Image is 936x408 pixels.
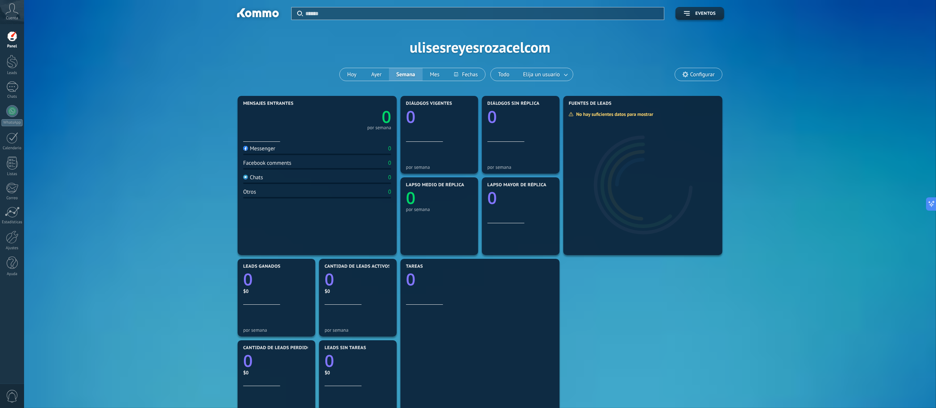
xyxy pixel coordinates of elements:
[675,7,724,20] button: Eventos
[487,183,546,188] span: Lapso mayor de réplica
[325,350,334,372] text: 0
[243,288,310,294] div: $0
[243,188,256,195] div: Otros
[487,106,497,128] text: 0
[243,145,275,152] div: Messenger
[695,11,716,16] span: Eventos
[1,71,23,76] div: Leads
[1,246,23,251] div: Ajustes
[243,175,248,180] img: Chats
[406,264,423,269] span: Tareas
[491,68,517,81] button: Todo
[406,101,452,106] span: Diálogos vigentes
[487,187,497,210] text: 0
[423,68,447,81] button: Mes
[690,71,715,78] span: Configurar
[569,101,612,106] span: Fuentes de leads
[243,268,310,291] a: 0
[406,187,416,210] text: 0
[325,345,366,351] span: Leads sin tareas
[1,146,23,151] div: Calendario
[1,94,23,99] div: Chats
[364,68,389,81] button: Ayer
[243,160,291,167] div: Facebook comments
[447,68,485,81] button: Fechas
[388,160,391,167] div: 0
[6,16,18,21] span: Cuenta
[325,288,391,294] div: $0
[517,68,573,81] button: Elija un usuario
[243,350,253,372] text: 0
[325,268,391,291] a: 0
[317,106,391,128] a: 0
[1,272,23,277] div: Ayuda
[243,146,248,151] img: Messenger
[325,264,391,269] span: Cantidad de leads activos
[243,264,281,269] span: Leads ganados
[406,164,473,170] div: por semana
[522,70,561,80] span: Elija un usuario
[487,164,554,170] div: por semana
[325,369,391,376] div: $0
[1,196,23,201] div: Correo
[243,268,253,291] text: 0
[389,68,423,81] button: Semana
[382,106,391,128] text: 0
[1,44,23,49] div: Panel
[487,101,540,106] span: Diálogos sin réplica
[325,327,391,333] div: por semana
[243,369,310,376] div: $0
[367,126,391,130] div: por semana
[243,101,293,106] span: Mensajes entrantes
[243,350,310,372] a: 0
[325,350,391,372] a: 0
[325,268,334,291] text: 0
[406,268,416,291] text: 0
[1,119,23,126] div: WhatsApp
[388,188,391,195] div: 0
[406,106,416,128] text: 0
[243,327,310,333] div: por semana
[388,174,391,181] div: 0
[340,68,364,81] button: Hoy
[243,174,263,181] div: Chats
[406,207,473,212] div: por semana
[243,345,313,351] span: Cantidad de leads perdidos
[1,172,23,177] div: Listas
[406,183,464,188] span: Lapso medio de réplica
[388,145,391,152] div: 0
[568,111,658,117] div: No hay suficientes datos para mostrar
[1,220,23,225] div: Estadísticas
[406,268,554,291] a: 0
